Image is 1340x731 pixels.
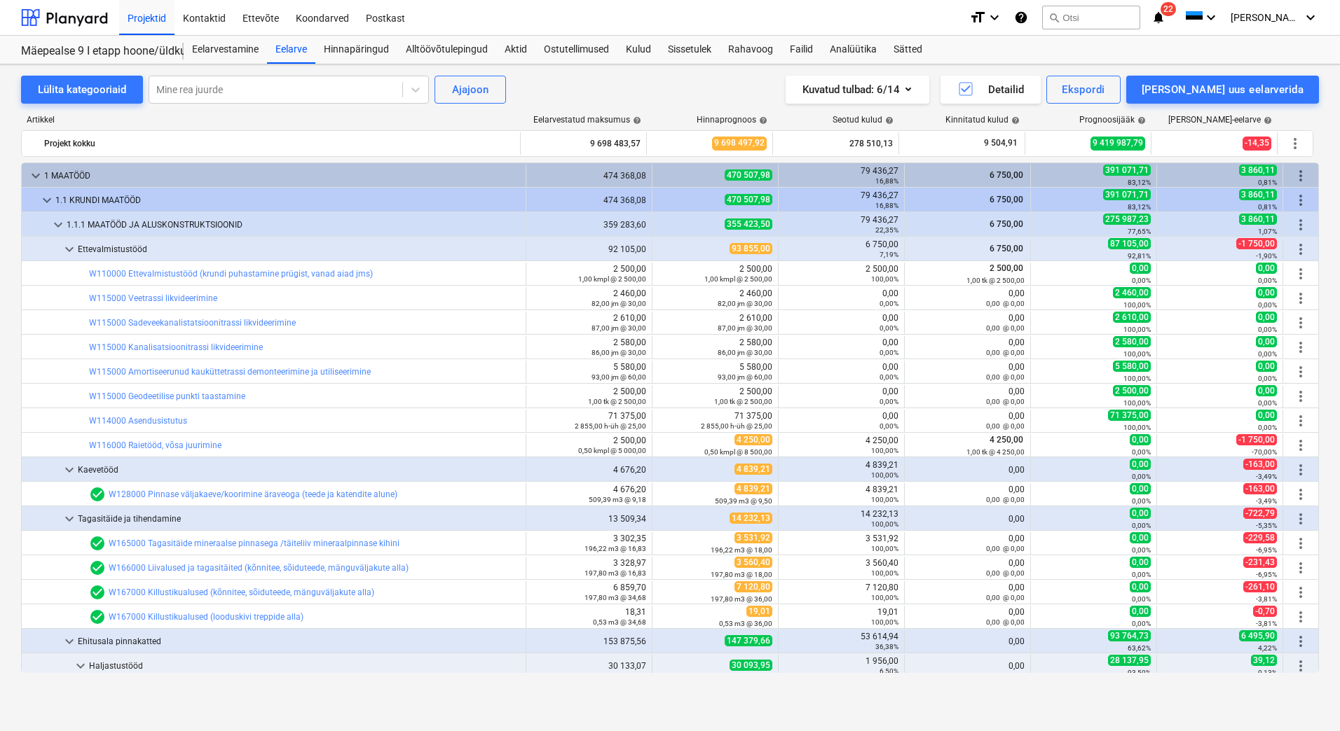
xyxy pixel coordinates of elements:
small: 0,00% [1258,399,1277,407]
small: 509,39 m3 @ 9,50 [715,497,772,505]
small: 2 855,00 h-üh @ 25,00 [701,422,772,430]
span: help [1261,116,1272,125]
div: 0,00 [910,534,1025,553]
small: -5,35% [1256,522,1277,529]
div: 2 580,00 [658,337,772,357]
div: Ettevalmistustööd [78,238,520,260]
a: W167000 Killustikualused (looduskivi treppide alla) [109,612,303,622]
small: 0,00% [1132,277,1151,284]
div: Kulud [617,36,659,64]
small: 0,00% [1258,350,1277,358]
span: 0,00 [1256,312,1277,323]
div: 278 510,13 [779,132,893,155]
span: Rohkem tegevusi [1292,412,1309,429]
a: W167000 Killustikualused (kõnnitee, sõiduteede, mänguväljakute alla) [109,587,374,597]
a: W115000 Geodeetilise punkti taastamine [89,391,245,401]
div: 0,00 [784,313,898,333]
span: Rohkem tegevusi [1292,535,1309,552]
small: 100,00% [871,447,898,454]
span: 3 560,40 [734,557,772,568]
div: [PERSON_NAME]-eelarve [1168,115,1272,125]
a: Ostutellimused [535,36,617,64]
button: Ajajoon [435,76,506,104]
small: 92,81% [1128,252,1151,260]
small: 0,00% [1258,301,1277,309]
div: 9 698 483,57 [526,132,641,155]
span: help [756,116,767,125]
span: 6 750,00 [988,170,1025,180]
div: Hinnaprognoos [697,115,767,125]
span: keyboard_arrow_down [61,633,78,650]
span: 3 531,92 [734,532,772,543]
span: 391 071,71 [1103,189,1151,200]
small: 196,22 m3 @ 16,83 [584,545,646,552]
small: 0,50 kmpl @ 5 000,00 [578,447,646,454]
button: Otsi [1042,6,1140,29]
small: -3,49% [1256,473,1277,480]
span: 0,00 [1256,336,1277,347]
small: 1,00 tk @ 2 500,00 [588,398,646,405]
a: Analüütika [821,36,885,64]
small: 0,00 @ 0,00 [986,422,1025,430]
small: 2 855,00 h-üh @ 25,00 [575,422,646,430]
small: 83,12% [1128,203,1151,211]
span: 0,00 [1130,557,1151,568]
span: keyboard_arrow_down [50,216,67,233]
small: 0,00 @ 0,00 [986,398,1025,405]
span: 391 071,71 [1103,165,1151,176]
span: Rohkem tegevusi [1287,135,1304,152]
small: 0,00% [1258,326,1277,333]
div: 2 500,00 [658,264,772,284]
small: 0,00% [880,373,898,381]
span: Rohkem tegevusi [1292,486,1309,503]
small: 100,00% [1123,350,1151,358]
div: 0,00 [910,362,1025,382]
small: 0,00% [1132,448,1151,456]
span: keyboard_arrow_down [27,167,44,184]
small: 0,00% [1132,522,1151,529]
small: 87,00 jm @ 30,00 [718,324,772,332]
div: 474 368,08 [532,195,646,205]
small: 86,00 jm @ 30,00 [592,349,646,356]
div: 2 500,00 [532,264,646,284]
span: 0,00 [1256,410,1277,421]
div: 1.1 KRUNDI MAATÖÖD [55,189,520,211]
span: [PERSON_NAME] [1231,12,1301,23]
small: 0,00% [1258,424,1277,431]
div: 2 610,00 [532,313,646,333]
small: -6,95% [1256,546,1277,554]
span: Rohkem tegevusi [1292,216,1309,233]
button: Detailid [941,76,1041,104]
div: 0,00 [784,362,898,382]
div: 13 509,34 [532,514,646,524]
span: 9 504,91 [983,137,1019,149]
a: Alltöövõtulepingud [397,36,496,64]
span: 4 839,21 [734,483,772,494]
div: 4 839,21 [784,460,898,480]
div: Eelarvestatud maksumus [533,115,641,125]
div: 0,00 [910,411,1025,431]
span: Rohkem tegevusi [1292,265,1309,282]
div: 5 580,00 [658,362,772,382]
div: Kuvatud tulbad : 6/14 [802,81,912,99]
span: 71 375,00 [1108,410,1151,421]
span: 2 500,00 [988,263,1025,273]
i: notifications [1151,9,1165,26]
span: 14 232,13 [730,513,772,524]
a: W115000 Amortiseerunud kauküttetrassi demonteerimine ja utiliseerimine [89,367,371,377]
div: 474 368,08 [532,171,646,181]
div: Ekspordi [1062,81,1105,99]
small: 0,00 @ 0,00 [986,300,1025,307]
div: 359 283,60 [532,220,646,230]
small: 82,00 jm @ 30,00 [592,300,646,307]
div: 0,00 [910,514,1025,524]
div: Aktid [496,36,535,64]
i: keyboard_arrow_down [1203,9,1219,26]
span: search [1048,12,1060,23]
span: 4 250,00 [988,435,1025,445]
span: Rohkem tegevusi [1292,633,1309,650]
div: Ajajoon [452,81,488,99]
a: W128000 Pinnase väljakaeve/koorimine äraveoga (teede ja katendite alune) [109,489,397,499]
span: Rohkem tegevusi [1292,290,1309,307]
